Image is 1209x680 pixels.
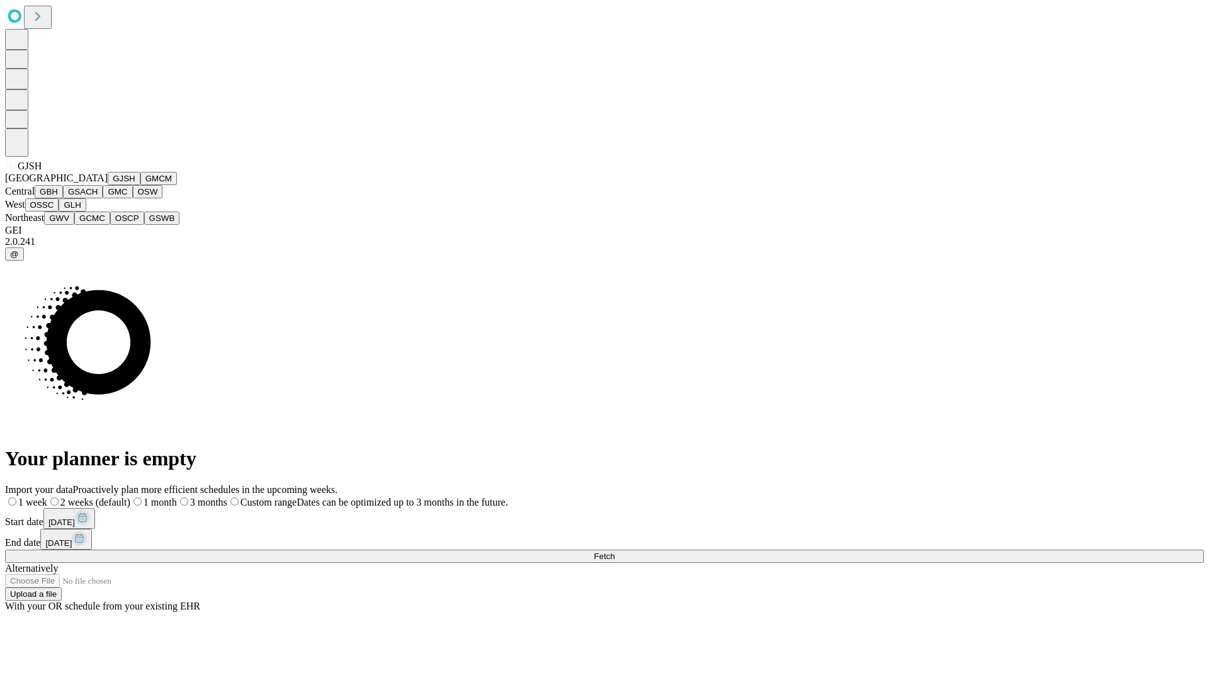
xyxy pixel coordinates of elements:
span: West [5,199,25,210]
div: Start date [5,508,1204,529]
input: 2 weeks (default) [50,497,59,506]
span: Alternatively [5,563,58,574]
span: 1 month [144,497,177,507]
span: With your OR schedule from your existing EHR [5,601,200,611]
span: [DATE] [48,518,75,527]
span: Fetch [594,552,615,561]
input: 1 week [8,497,16,506]
button: [DATE] [40,529,92,550]
button: OSSC [25,198,59,212]
input: 3 months [180,497,188,506]
button: GMCM [140,172,177,185]
span: 2 weeks (default) [60,497,130,507]
span: @ [10,249,19,259]
button: Upload a file [5,587,62,601]
button: GMC [103,185,132,198]
span: [DATE] [45,538,72,548]
button: GBH [35,185,63,198]
button: GWV [44,212,74,225]
button: OSCP [110,212,144,225]
div: 2.0.241 [5,236,1204,247]
input: 1 month [133,497,142,506]
span: [GEOGRAPHIC_DATA] [5,173,108,183]
input: Custom rangeDates can be optimized up to 3 months in the future. [230,497,239,506]
button: Fetch [5,550,1204,563]
button: GCMC [74,212,110,225]
span: Dates can be optimized up to 3 months in the future. [297,497,508,507]
div: End date [5,529,1204,550]
span: Import your data [5,484,73,495]
span: 3 months [190,497,227,507]
div: GEI [5,225,1204,236]
span: Central [5,186,35,196]
button: OSW [133,185,163,198]
span: Proactively plan more efficient schedules in the upcoming weeks. [73,484,338,495]
button: GSWB [144,212,180,225]
span: Custom range [241,497,297,507]
button: [DATE] [43,508,95,529]
span: GJSH [18,161,42,171]
button: GSACH [63,185,103,198]
span: 1 week [18,497,47,507]
h1: Your planner is empty [5,447,1204,470]
button: GJSH [108,172,140,185]
button: GLH [59,198,86,212]
button: @ [5,247,24,261]
span: Northeast [5,212,44,223]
